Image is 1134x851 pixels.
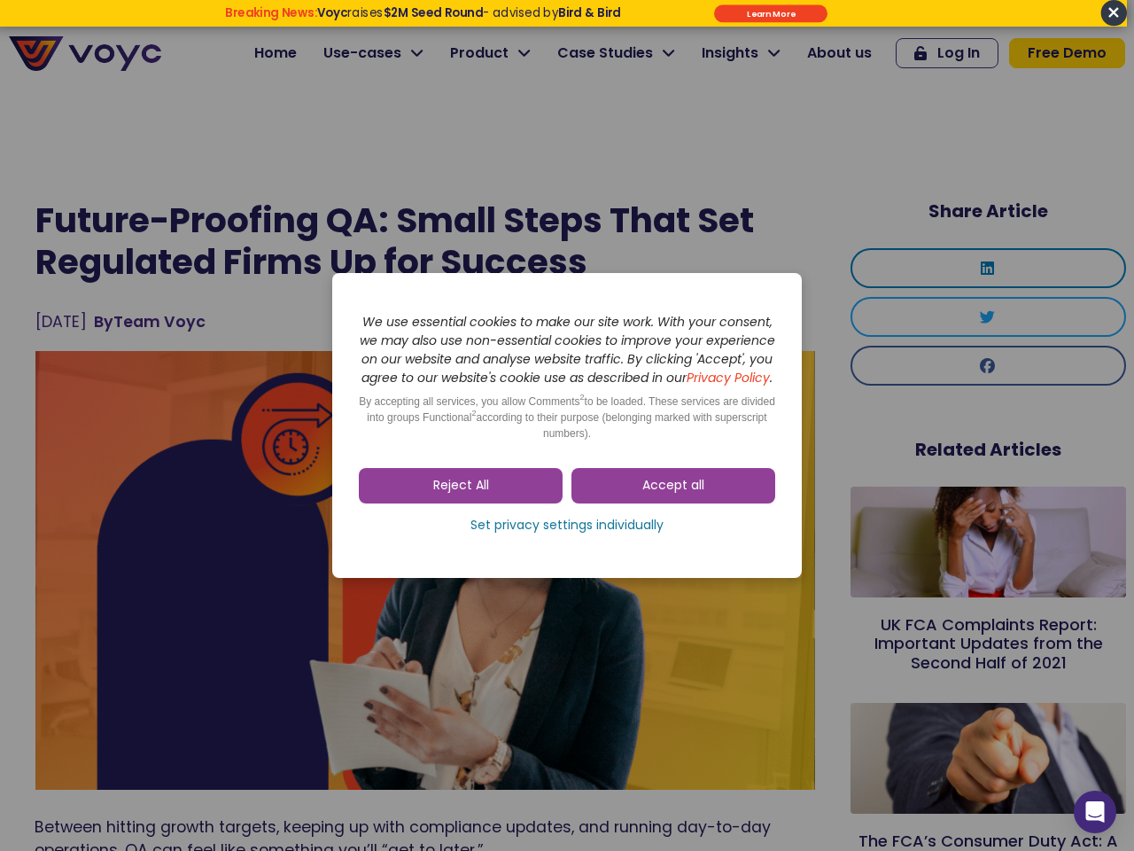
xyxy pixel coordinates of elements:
[433,477,489,495] span: Reject All
[580,393,585,402] sup: 2
[359,468,563,504] a: Reject All
[642,477,704,495] span: Accept all
[470,517,664,535] span: Set privacy settings individually
[360,313,775,386] i: We use essential cookies to make our site work. With your consent, we may also use non-essential ...
[359,512,775,539] a: Set privacy settings individually
[571,468,775,504] a: Accept all
[471,409,476,418] sup: 2
[687,369,770,386] a: Privacy Policy
[359,395,775,440] span: By accepting all services, you allow Comments to be loaded. These services are divided into group...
